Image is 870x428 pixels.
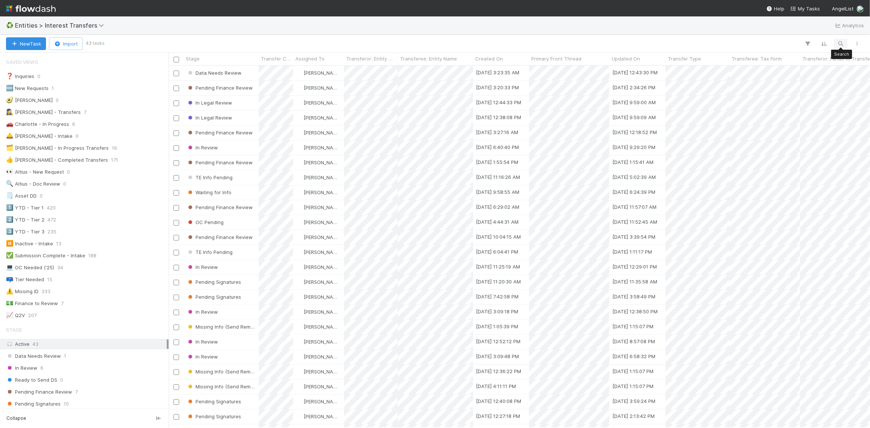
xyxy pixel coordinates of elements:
[296,219,302,225] img: avatar_85e0c86c-7619-463d-9044-e681ba95f3b2.png
[6,156,13,163] span: 👍
[173,235,179,241] input: Toggle Row Selected
[296,115,302,121] img: avatar_85e0c86c-7619-463d-9044-e681ba95f3b2.png
[304,174,341,180] span: [PERSON_NAME]
[296,204,302,210] img: avatar_85e0c86c-7619-463d-9044-e681ba95f3b2.png
[6,276,13,282] span: 📪
[173,265,179,270] input: Toggle Row Selected
[86,40,105,47] small: 43 tasks
[47,227,56,236] span: 235
[64,351,66,361] span: 1
[186,55,200,62] span: Stage
[6,215,44,224] div: YTD - Tier 2
[304,309,341,315] span: [PERSON_NAME]
[6,275,44,284] div: Tier Needed
[6,203,44,213] div: YTD - Tier 1
[187,145,218,151] span: In Review
[612,203,657,211] div: [DATE] 11:57:07 AM
[296,114,340,121] div: [PERSON_NAME]
[612,308,658,315] div: [DATE] 12:38:50 PM
[187,114,232,121] div: In Legal Review
[304,279,341,285] span: [PERSON_NAME]
[612,338,655,345] div: [DATE] 8:57:08 PM
[173,190,179,196] input: Toggle Row Selected
[187,129,253,136] div: Pending Finance Review
[173,115,179,121] input: Toggle Row Selected
[6,145,13,151] span: 🗂️
[296,218,340,226] div: [PERSON_NAME]
[476,203,519,211] div: [DATE] 6:29:02 AM
[41,287,50,296] span: 333
[296,174,302,180] img: avatar_85e0c86c-7619-463d-9044-e681ba95f3b2.png
[304,219,341,225] span: [PERSON_NAME]
[296,129,340,136] div: [PERSON_NAME]
[6,131,73,141] div: [PERSON_NAME] - Intake
[612,248,652,255] div: [DATE] 1:11:17 PM
[173,86,179,91] input: Toggle Row Selected
[304,85,341,91] span: [PERSON_NAME]
[612,84,655,91] div: [DATE] 2:34:26 PM
[173,175,179,181] input: Toggle Row Selected
[304,189,341,195] span: [PERSON_NAME]
[187,189,231,196] div: Waiting for Info
[857,5,864,13] img: avatar_6177bb6d-328c-44fd-b6eb-4ffceaabafa4.png
[304,234,341,240] span: [PERSON_NAME]
[6,179,60,189] div: Altius - Doc Review
[612,55,640,62] span: Updated On
[6,300,13,306] span: 💵
[475,55,503,62] span: Created On
[296,413,302,419] img: avatar_85e0c86c-7619-463d-9044-e681ba95f3b2.png
[187,234,253,240] span: Pending Finance Review
[476,263,520,270] div: [DATE] 11:25:19 AM
[296,263,340,271] div: [PERSON_NAME]
[6,84,49,93] div: New Requests
[296,99,340,106] div: [PERSON_NAME]
[6,228,13,235] span: 3️⃣
[49,37,83,50] button: Import
[187,130,253,136] span: Pending Finance Review
[304,115,341,121] span: [PERSON_NAME]
[296,234,302,240] img: avatar_85e0c86c-7619-463d-9044-e681ba95f3b2.png
[476,353,519,360] div: [DATE] 3:09:48 PM
[296,413,340,420] div: [PERSON_NAME]
[187,100,232,106] span: In Legal Review
[304,413,341,419] span: [PERSON_NAME]
[612,143,655,151] div: [DATE] 9:29:20 PM
[173,250,179,255] input: Toggle Row Selected
[187,323,255,331] div: Missing Info (Send Reminder #2)
[84,108,86,117] span: 7
[296,309,302,315] img: avatar_93b89fca-d03a-423a-b274-3dd03f0a621f.png
[476,412,520,420] div: [DATE] 12:27:18 PM
[6,415,26,422] span: Collapse
[187,383,255,390] div: Missing Info (Send Reminder #2)
[6,322,22,337] span: Stage
[296,189,302,195] img: avatar_93b89fca-d03a-423a-b274-3dd03f0a621f.png
[476,308,518,315] div: [DATE] 3:09:18 PM
[6,339,167,349] div: Active
[187,384,271,390] span: Missing Info (Send Reminder #2)
[6,168,13,175] span: 👀
[476,158,518,166] div: [DATE] 1:55:54 PM
[612,323,654,330] div: [DATE] 1:15:07 PM
[612,353,655,360] div: [DATE] 6:58:32 PM
[296,144,340,151] div: [PERSON_NAME]
[173,57,179,62] input: Toggle All Rows Selected
[6,97,13,103] span: 🥑
[612,188,655,196] div: [DATE] 6:24:39 PM
[72,120,75,129] span: 6
[790,6,820,12] span: My Tasks
[612,382,654,390] div: [DATE] 1:15:07 PM
[296,398,302,404] img: avatar_85e0c86c-7619-463d-9044-e681ba95f3b2.png
[37,72,40,81] span: 0
[187,338,218,345] div: In Review
[173,325,179,330] input: Toggle Row Selected
[296,339,302,345] img: avatar_abca0ba5-4208-44dd-8897-90682736f166.png
[476,367,521,375] div: [DATE] 12:36:22 PM
[261,55,291,62] span: Transfer Complexity
[6,2,56,15] img: logo-inverted-e16ddd16eac7371096b0.svg
[612,173,656,181] div: [DATE] 5:02:39 AM
[766,5,784,12] div: Help
[6,108,81,117] div: [PERSON_NAME] - Transfers
[476,382,516,390] div: [DATE] 4:11:11 PM
[187,293,241,301] div: Pending Signatures
[6,251,85,260] div: Submission Complete - Intake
